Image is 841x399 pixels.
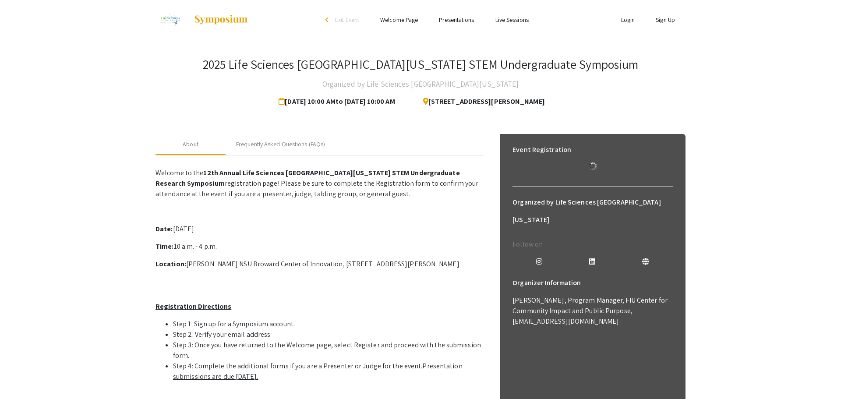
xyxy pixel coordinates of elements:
iframe: Chat [804,360,834,392]
strong: 12th Annual Life Sciences [GEOGRAPHIC_DATA][US_STATE] STEM Undergraduate Research Symposium [155,168,460,188]
h3: 2025 Life Sciences [GEOGRAPHIC_DATA][US_STATE] STEM Undergraduate Symposium [203,57,639,72]
p: [PERSON_NAME], Program Manager, FIU Center for Community Impact and Public Purpose, [EMAIL_ADDRES... [512,295,673,327]
span: [DATE] 10:00 AM to [DATE] 10:00 AM [279,93,398,110]
img: Loading [585,159,601,174]
li: Step 4: Complete the additional forms if you are a Presenter or Judge for the event. [173,361,484,382]
p: Welcome to the registration page! Please be sure to complete the Registration form to confirm you... [155,168,484,199]
a: Welcome Page [380,16,418,24]
span: Exit Event [335,16,359,24]
div: arrow_back_ios [325,17,331,22]
div: About [183,140,198,149]
h6: Organized by Life Sciences [GEOGRAPHIC_DATA][US_STATE] [512,194,673,229]
a: Live Sessions [495,16,529,24]
a: Login [621,16,635,24]
h4: Organized by Life Sciences [GEOGRAPHIC_DATA][US_STATE] [322,75,519,93]
p: [PERSON_NAME] NSU Broward Center of Innovation, [STREET_ADDRESS][PERSON_NAME] [155,259,484,269]
u: Registration Directions [155,302,231,311]
u: Presentation submissions are due [DATE]. [173,361,463,381]
h6: Organizer Information [512,274,673,292]
a: Presentations [439,16,474,24]
img: Symposium by ForagerOne [194,14,248,25]
p: 10 a.m. - 4 p.m. [155,241,484,252]
li: Step 3: Once you have returned to the Welcome page, select Register and proceed with the submissi... [173,340,484,361]
strong: Location: [155,259,186,268]
p: [DATE] [155,224,484,234]
p: Follow on [512,239,673,250]
a: 2025 Life Sciences South Florida STEM Undergraduate Symposium [155,9,248,31]
div: Frequently Asked Questions (FAQs) [236,140,325,149]
a: Sign Up [656,16,675,24]
h6: Event Registration [512,141,571,159]
img: 2025 Life Sciences South Florida STEM Undergraduate Symposium [155,9,185,31]
strong: Date: [155,224,173,233]
li: Step 2: Verify your email address [173,329,484,340]
span: [STREET_ADDRESS][PERSON_NAME] [416,93,545,110]
li: Step 1: Sign up for a Symposium account. [173,319,484,329]
strong: Time: [155,242,174,251]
